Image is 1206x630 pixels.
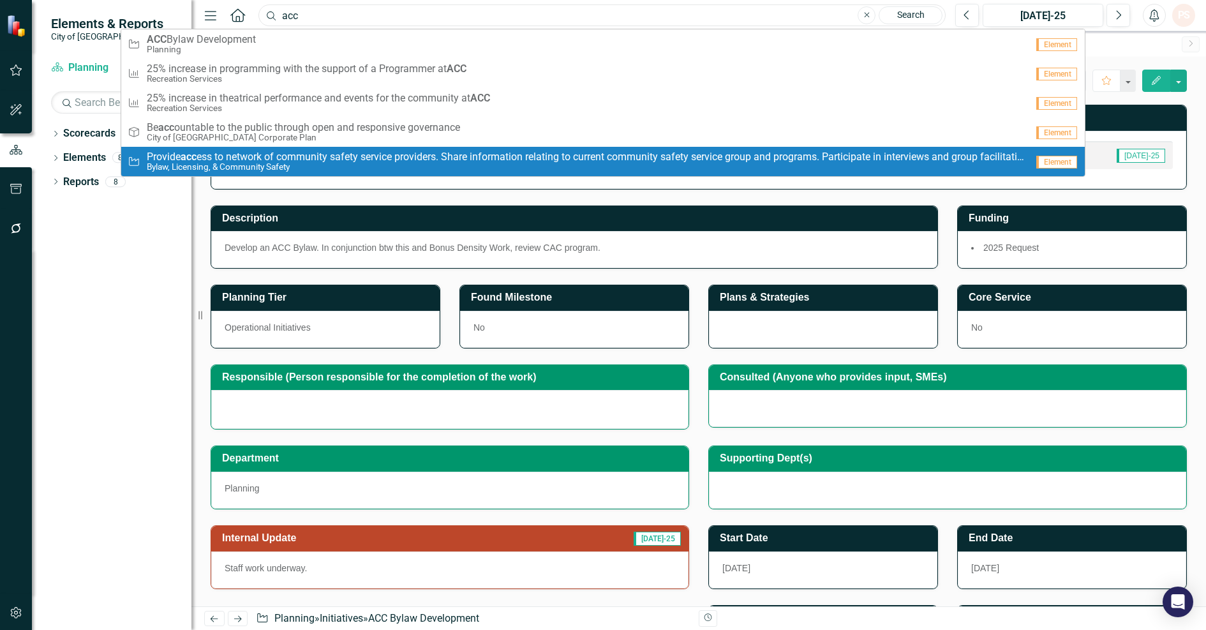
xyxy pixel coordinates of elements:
[63,175,99,190] a: Reports
[225,562,675,574] p: Staff work underway.
[147,63,466,75] span: 25% increase in programming with the support of a Programmer at
[1036,97,1077,110] span: Element
[470,92,490,104] strong: ACC
[969,213,1180,224] h3: Funding
[222,453,682,464] h3: Department
[147,93,490,104] span: 25% increase in theatrical performance and events for the community at
[51,16,163,31] span: Elements & Reports
[222,213,931,224] h3: Description
[225,322,311,333] span: Operational Initiatives
[1117,149,1165,163] span: [DATE]-25
[1036,126,1077,139] span: Element
[147,74,466,84] small: Recreation Services
[147,151,1027,163] span: Provide ess to network of community safety service providers. Share information relating to curre...
[105,176,126,187] div: 8
[121,59,1085,88] a: 25% increase in programming with the support of a Programmer atACCRecreation ServicesElement
[121,29,1085,59] a: Bylaw DevelopmentPlanningElement
[969,292,1180,303] h3: Core Service
[222,292,433,303] h3: Planning Tier
[63,126,115,141] a: Scorecards
[447,63,466,75] strong: ACC
[720,532,931,544] h3: Start Date
[63,151,106,165] a: Elements
[987,8,1099,24] div: [DATE]-25
[969,532,1180,544] h3: End Date
[720,371,1180,383] h3: Consulted (Anyone who provides input, SMEs)
[722,563,750,573] span: [DATE]
[274,612,315,624] a: Planning
[1036,156,1077,169] span: Element
[147,162,1027,172] small: Bylaw, Licensing, & Community Safety
[473,322,485,333] span: No
[112,153,133,163] div: 82
[222,532,500,544] h3: Internal Update
[1036,38,1077,51] span: Element
[1172,4,1195,27] button: PS
[51,31,163,41] small: City of [GEOGRAPHIC_DATA]
[51,91,179,114] input: Search Below...
[147,122,460,133] span: Be ountable to the public through open and responsive governance
[471,292,682,303] h3: Found Milestone
[971,563,999,573] span: [DATE]
[181,151,197,163] strong: acc
[983,243,1039,253] span: 2025 Request
[121,117,1085,147] a: Beountable to the public through open and responsive governanceCity of [GEOGRAPHIC_DATA] Corporat...
[225,241,924,254] p: Develop an ACC Bylaw. In conjunction btw this and Bonus Density Work, review CAC program.
[222,371,682,383] h3: Responsible (Person responsible for the completion of the work)
[1163,587,1193,617] div: Open Intercom Messenger
[879,6,942,24] a: Search
[634,532,681,546] span: [DATE]-25
[258,4,946,27] input: Search ClearPoint...
[6,15,29,37] img: ClearPoint Strategy
[51,61,179,75] a: Planning
[720,453,1180,464] h3: Supporting Dept(s)
[983,4,1103,27] button: [DATE]-25
[147,103,490,113] small: Recreation Services
[720,292,931,303] h3: Plans & Strategies
[368,612,479,624] div: ACC Bylaw Development
[147,34,256,45] span: Bylaw Development
[1036,68,1077,80] span: Element
[320,612,363,624] a: Initiatives
[225,483,260,493] span: Planning
[121,147,1085,176] a: Provideaccess to network of community safety service providers. Share information relating to cur...
[256,611,689,626] div: » »
[147,133,460,142] small: City of [GEOGRAPHIC_DATA] Corporate Plan
[121,88,1085,117] a: 25% increase in theatrical performance and events for the community atACCRecreation ServicesElement
[971,322,983,333] span: No
[147,45,256,54] small: Planning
